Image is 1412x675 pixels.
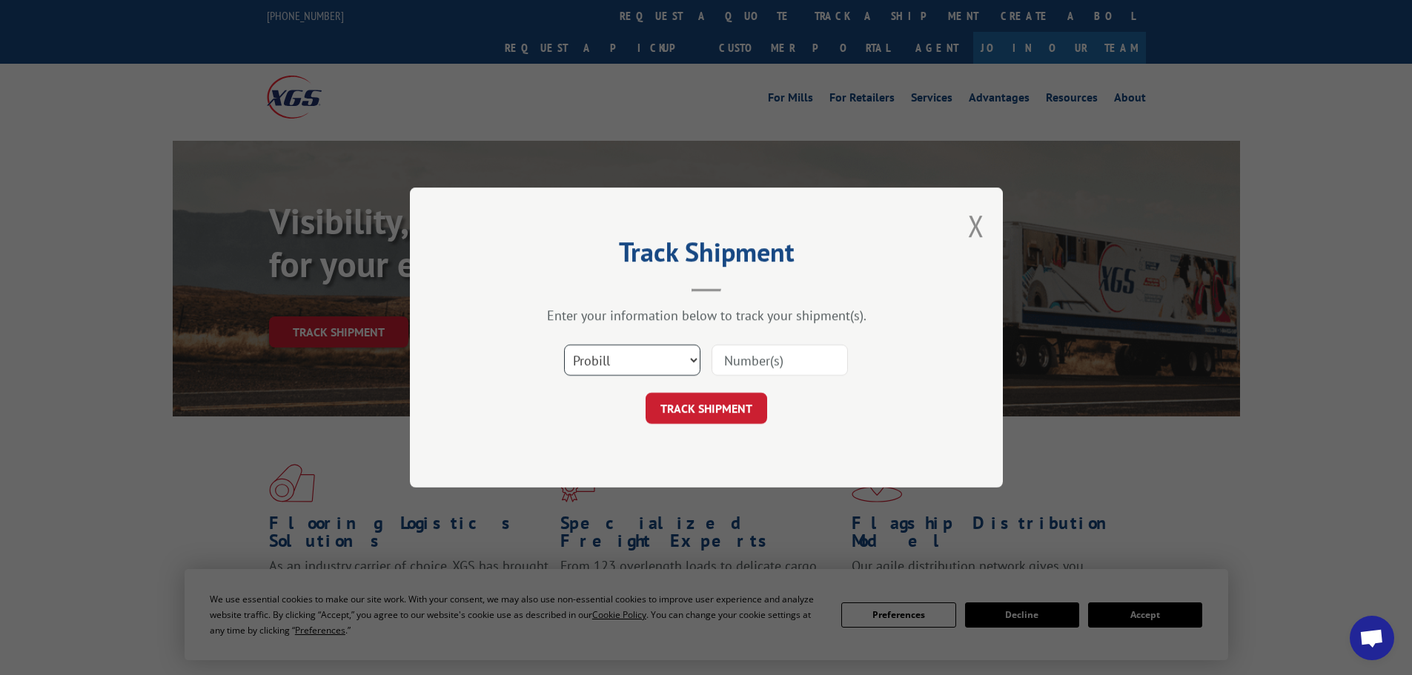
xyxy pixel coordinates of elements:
[484,307,929,324] div: Enter your information below to track your shipment(s).
[712,345,848,376] input: Number(s)
[646,393,767,424] button: TRACK SHIPMENT
[1350,616,1394,660] div: Open chat
[968,206,984,245] button: Close modal
[484,242,929,270] h2: Track Shipment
